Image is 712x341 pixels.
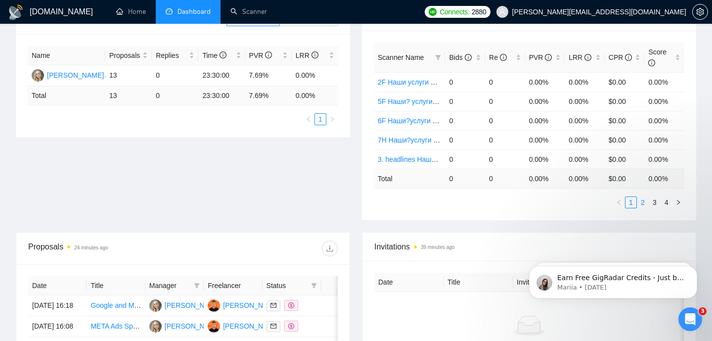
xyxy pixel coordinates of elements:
[605,92,645,111] td: $0.00
[149,322,222,330] a: KK[PERSON_NAME]
[525,149,565,169] td: 0.00%
[326,113,338,125] li: Next Page
[90,322,230,330] a: META Ads Specialist Needed for Pest Control
[644,72,684,92] td: 0.00%
[672,196,684,208] li: Next Page
[28,46,105,65] th: Name
[485,149,525,169] td: 0
[445,92,485,111] td: 0
[565,130,605,149] td: 0.00%
[208,301,280,309] a: YY[PERSON_NAME]
[565,111,605,130] td: 0.00%
[105,86,152,105] td: 13
[270,302,276,308] span: mail
[613,196,625,208] button: left
[28,241,183,256] div: Proposals
[644,169,684,188] td: 0.00 %
[198,65,245,86] td: 23:30:00
[378,78,467,86] a: 2F Наши услуги + наша?ЦА
[152,65,198,86] td: 0
[609,53,632,61] span: CPR
[644,92,684,111] td: 0.00%
[605,111,645,130] td: $0.00
[565,72,605,92] td: 0.00%
[472,6,487,17] span: 2880
[288,302,294,308] span: dollar
[265,51,272,58] span: info-circle
[485,169,525,188] td: 0
[105,65,152,86] td: 13
[145,276,204,295] th: Manager
[661,197,672,208] a: 4
[525,169,565,188] td: 0.00 %
[514,245,712,314] iframe: Intercom notifications message
[296,51,318,59] span: LRR
[693,8,708,16] span: setting
[223,321,280,332] div: [PERSON_NAME]
[378,117,469,125] a: 6F Наши?услуги + наша?ЦА
[500,54,507,61] span: info-circle
[270,323,276,329] span: mail
[440,6,469,17] span: Connects:
[32,69,44,82] img: KK
[314,113,326,125] li: 1
[525,72,565,92] td: 0.00%
[208,322,280,330] a: YY[PERSON_NAME]
[149,301,222,309] a: KK[PERSON_NAME]
[194,283,200,289] span: filter
[616,199,622,205] span: left
[433,50,443,65] span: filter
[644,149,684,169] td: 0.00%
[429,8,437,16] img: upwork-logo.png
[315,114,326,125] a: 1
[661,196,672,208] li: 4
[545,54,552,61] span: info-circle
[625,197,636,208] a: 1
[605,72,645,92] td: $0.00
[245,86,292,105] td: 7.69 %
[445,111,485,130] td: 0
[449,53,471,61] span: Bids
[28,86,105,105] td: Total
[644,111,684,130] td: 0.00%
[152,46,198,65] th: Replies
[678,307,702,331] iframe: Intercom live chat
[444,273,513,292] th: Title
[303,113,314,125] li: Previous Page
[445,72,485,92] td: 0
[445,149,485,169] td: 0
[675,199,681,205] span: right
[625,54,632,61] span: info-circle
[525,130,565,149] td: 0.00%
[303,113,314,125] button: left
[166,8,173,15] span: dashboard
[649,196,661,208] li: 3
[309,278,319,293] span: filter
[311,283,317,289] span: filter
[699,307,707,315] span: 3
[499,8,506,15] span: user
[267,280,307,291] span: Status
[435,54,441,60] span: filter
[485,111,525,130] td: 0
[565,169,605,188] td: 0.00 %
[192,278,202,293] span: filter
[249,51,272,59] span: PVR
[445,169,485,188] td: 0
[208,299,220,312] img: YY
[28,276,87,295] th: Date
[156,50,187,61] span: Replies
[565,149,605,169] td: 0.00%
[292,86,338,105] td: 0.00 %
[672,196,684,208] button: right
[445,130,485,149] td: 0
[525,92,565,111] td: 0.00%
[692,4,708,20] button: setting
[329,116,335,122] span: right
[649,197,660,208] a: 3
[43,29,171,273] span: Earn Free GigRadar Credits - Just by Sharing Your Story! 💬 Want more credits for sending proposal...
[637,197,648,208] a: 2
[223,300,280,311] div: [PERSON_NAME]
